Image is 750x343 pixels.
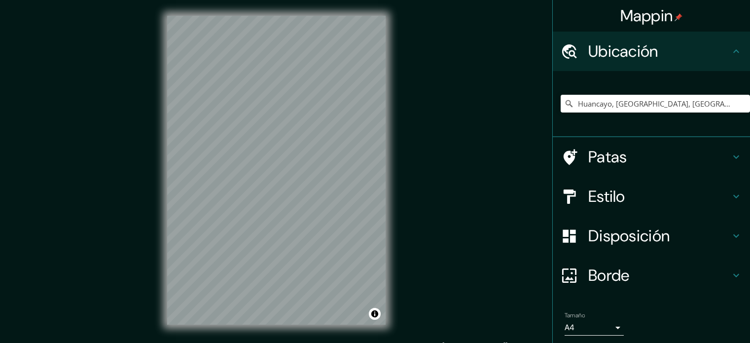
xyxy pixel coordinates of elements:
[167,16,386,325] canvas: Mapa
[553,177,750,216] div: Estilo
[553,256,750,295] div: Borde
[620,5,673,26] font: Mappin
[369,308,381,320] button: Activar o desactivar atribución
[565,320,624,336] div: A4
[553,137,750,177] div: Patas
[565,311,585,319] font: Tamaño
[588,186,625,207] font: Estilo
[553,32,750,71] div: Ubicación
[588,226,670,246] font: Disposición
[565,322,574,333] font: A4
[561,95,750,113] input: Elige tu ciudad o zona
[588,41,658,62] font: Ubicación
[675,13,682,21] img: pin-icon.png
[553,216,750,256] div: Disposición
[588,147,627,167] font: Patas
[588,265,630,286] font: Borde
